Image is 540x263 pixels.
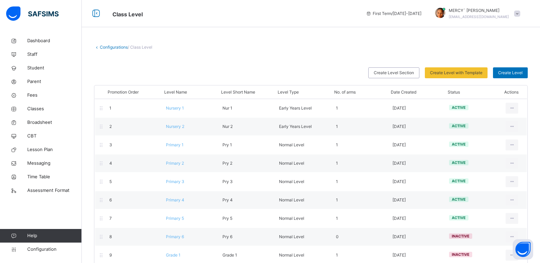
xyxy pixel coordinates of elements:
div: Promotion Order [103,89,159,95]
button: Open asap [513,239,533,260]
span: Create Level [498,70,523,76]
span: inactive [452,252,469,257]
span: [DATE] [392,161,406,166]
span: 1 [336,142,338,147]
span: 1 [336,105,338,111]
span: Broadsheet [27,119,82,126]
div: 3Primary 1Pry 1Normal Level1[DATE]active [95,136,527,154]
span: Staff [27,51,82,58]
span: active [452,105,466,110]
span: inactive [452,234,469,239]
span: [DATE] [392,234,406,239]
span: Primary 6 [166,234,184,239]
span: Pry 2 [222,161,232,166]
span: Normal Level [279,197,304,202]
span: Normal Level [279,216,304,221]
span: Dashboard [27,37,82,44]
span: Primary 5 [166,216,184,221]
span: Class Level [112,11,143,18]
span: session/term information [366,11,421,17]
span: Primary 2 [166,161,184,166]
span: 1 [336,161,338,166]
span: Fees [27,92,82,99]
span: Pry 6 [222,234,232,239]
span: [EMAIL_ADDRESS][DOMAIN_NAME] [449,15,509,19]
span: Time Table [27,174,82,180]
span: active [452,215,466,220]
div: 7Primary 5Pry 5Normal Level1[DATE]active [95,209,527,228]
span: active [452,142,466,147]
div: 5Primary 3Pry 3Normal Level1[DATE]active [95,172,527,191]
div: Level Name [159,89,216,95]
span: Nur 1 [222,105,232,111]
span: Grade 1 [166,252,181,258]
span: Pry 5 [222,216,232,221]
span: MERCY` [PERSON_NAME] [449,7,509,14]
span: [DATE] [392,124,406,129]
div: Level Short Name [216,89,273,95]
span: active [452,179,466,183]
span: active [452,197,466,202]
span: [DATE] [392,179,406,184]
span: Classes [27,105,82,112]
span: CBT [27,133,82,139]
div: 6Primary 4Pry 4Normal Level1[DATE]active [95,191,527,209]
span: 3 [109,142,112,147]
span: 1 [336,216,338,221]
span: active [452,160,466,165]
span: 1 [109,105,111,111]
span: Pry 1 [222,142,232,147]
span: Normal Level [279,161,304,166]
span: Early Years Level [279,124,312,129]
span: 9 [109,252,112,258]
span: [DATE] [392,105,406,111]
span: 1 [336,124,338,129]
span: 1 [336,197,338,202]
span: Create Level Section [374,70,414,76]
div: Date Created [386,89,442,95]
div: Status [443,89,499,95]
span: 2 [109,124,112,129]
span: Messaging [27,160,82,167]
span: [DATE] [392,142,406,147]
div: Actions [499,89,524,95]
span: Nursery 1 [166,105,184,111]
span: 4 [109,161,112,166]
span: Create Level with Template [430,70,482,76]
span: 0 [336,234,339,239]
span: Pry 3 [222,179,233,184]
span: Primary 4 [166,197,184,202]
span: 1 [336,179,338,184]
span: Primary 3 [166,179,184,184]
div: Level Type [273,89,329,95]
img: safsims [6,6,59,21]
span: Normal Level [279,142,304,147]
span: Normal Level [279,179,304,184]
span: Configuration [27,246,81,253]
span: [DATE] [392,197,406,202]
span: Parent [27,78,82,85]
span: Normal Level [279,252,304,258]
span: Assessment Format [27,187,82,194]
span: 6 [109,197,112,202]
span: Help [27,232,81,239]
span: active [452,124,466,128]
div: 2Nursery 2Nur 2Early Years Level1[DATE]active [95,117,527,136]
span: 7 [109,216,112,221]
span: [DATE] [392,252,406,258]
span: 8 [109,234,112,239]
span: Grade 1 [222,252,237,258]
span: Normal Level [279,234,304,239]
span: Nursery 2 [166,124,184,129]
span: Pry 4 [222,197,233,202]
span: 5 [109,179,112,184]
span: Primary 1 [166,142,184,147]
span: Student [27,65,82,71]
div: MERCY`KENNETH [428,7,524,20]
span: / Class Level [128,45,152,50]
div: No. of arms [329,89,386,95]
span: 1 [336,252,338,258]
a: Configurations [100,45,128,50]
span: Nur 2 [222,124,233,129]
span: Lesson Plan [27,146,82,153]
